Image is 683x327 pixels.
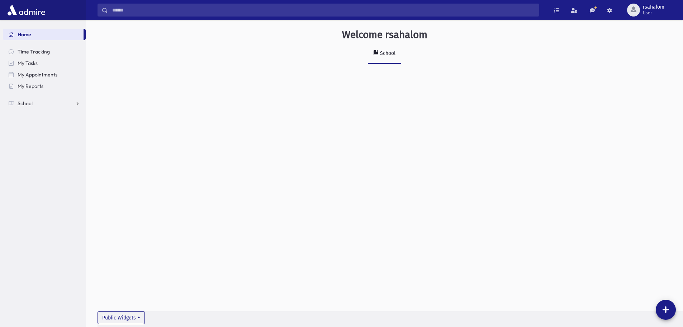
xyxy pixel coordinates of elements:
div: School [379,50,395,56]
span: My Reports [18,83,43,89]
a: School [3,98,86,109]
a: My Reports [3,80,86,92]
span: My Tasks [18,60,38,66]
img: AdmirePro [6,3,47,17]
a: My Tasks [3,57,86,69]
span: User [643,10,664,16]
a: My Appointments [3,69,86,80]
a: Home [3,29,84,40]
input: Search [108,4,539,17]
button: Public Widgets [98,311,145,324]
span: My Appointments [18,71,57,78]
a: Time Tracking [3,46,86,57]
span: Home [18,31,31,38]
span: School [18,100,33,107]
a: School [368,44,401,64]
h3: Welcome rsahalom [342,29,427,41]
span: rsahalom [643,4,664,10]
span: Time Tracking [18,48,50,55]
